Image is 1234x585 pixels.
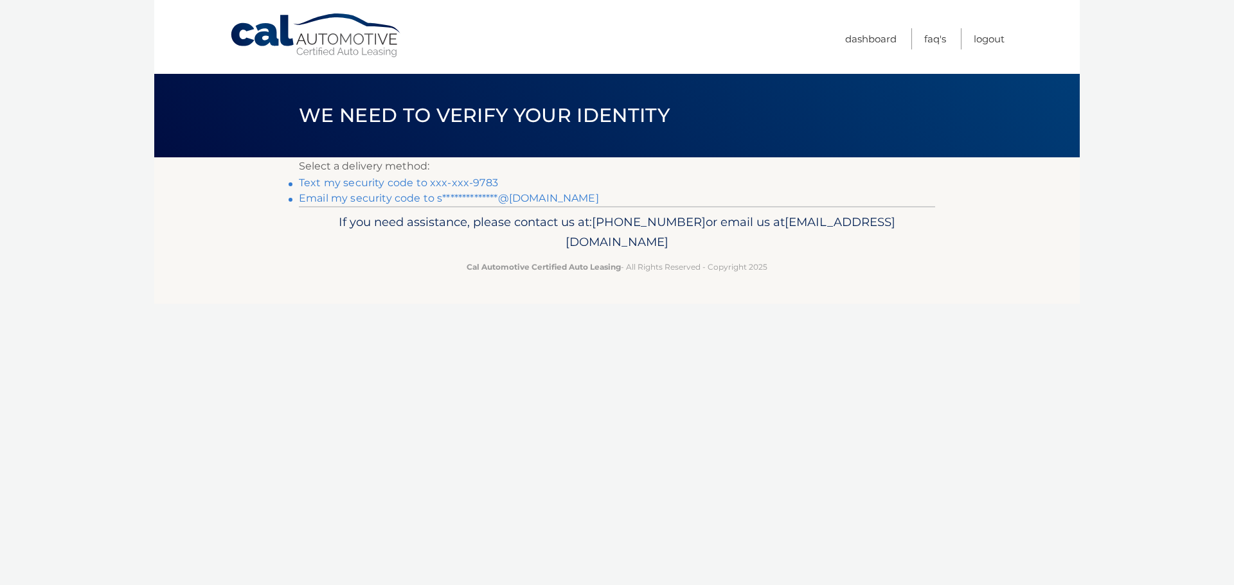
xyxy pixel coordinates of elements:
span: We need to verify your identity [299,103,670,127]
p: Select a delivery method: [299,157,935,175]
a: FAQ's [924,28,946,49]
strong: Cal Automotive Certified Auto Leasing [467,262,621,272]
a: Text my security code to xxx-xxx-9783 [299,177,498,189]
span: [PHONE_NUMBER] [592,214,706,229]
a: Cal Automotive [229,13,403,58]
a: Dashboard [845,28,897,49]
p: If you need assistance, please contact us at: or email us at [307,212,927,253]
p: - All Rights Reserved - Copyright 2025 [307,260,927,274]
a: Logout [974,28,1005,49]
